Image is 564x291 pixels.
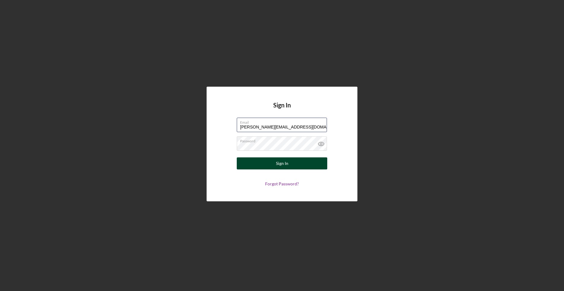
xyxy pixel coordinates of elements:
[276,157,288,169] div: Sign In
[240,118,327,125] label: Email
[265,181,299,186] a: Forgot Password?
[240,137,327,143] label: Password
[237,157,327,169] button: Sign In
[273,102,291,118] h4: Sign In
